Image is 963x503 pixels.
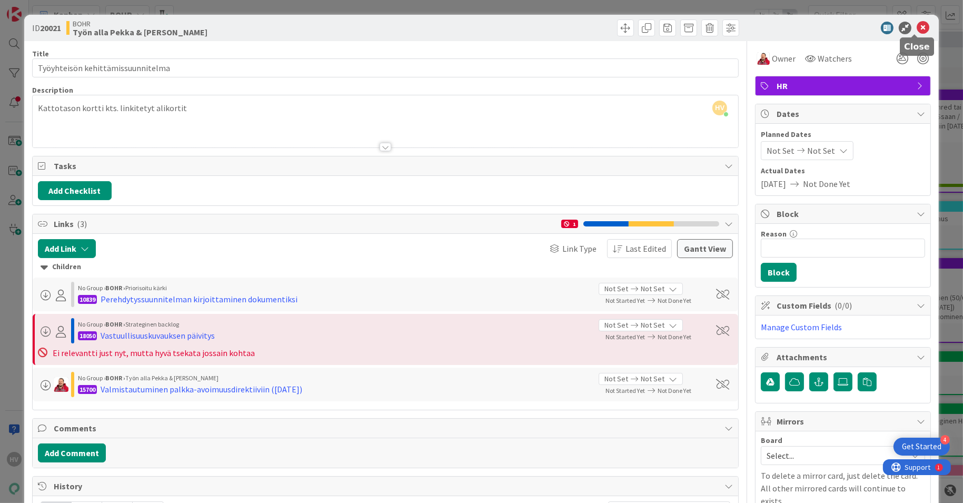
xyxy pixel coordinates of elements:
span: Not Done Yet [803,177,850,190]
span: ( 0/0 ) [835,300,852,311]
span: Custom Fields [777,299,911,312]
span: Support [22,2,48,14]
span: Not Done Yet [658,297,691,304]
span: Description [32,85,73,95]
span: Not Set [641,283,664,294]
div: 15700 [78,385,97,394]
span: Not Set [604,283,628,294]
span: Dates [777,107,911,120]
span: Watchers [818,52,852,65]
span: No Group › [78,374,105,382]
a: Manage Custom Fields [761,322,842,332]
span: Not Done Yet [658,333,691,341]
span: Attachments [777,351,911,363]
span: Not Started Yet [605,297,645,304]
b: BOHR › [105,284,125,292]
button: Add Checklist [38,181,112,200]
span: History [54,480,720,492]
span: ( 3 ) [77,219,87,229]
b: Työn alla Pekka & [PERSON_NAME] [73,28,207,36]
span: Not Set [767,144,795,157]
span: BOHR [73,19,207,28]
span: Owner [772,52,796,65]
span: Board [761,437,782,444]
span: HV [712,101,727,115]
div: Perehdytyssuunnitelman kirjoittaminen dokumentiksi [101,293,297,305]
span: Tasks [54,160,720,172]
button: Block [761,263,797,282]
span: Not Done Yet [658,387,691,394]
button: Add Comment [38,443,106,462]
b: BOHR › [105,374,125,382]
div: 1 [55,4,57,13]
label: Title [32,49,49,58]
span: ID [32,22,61,34]
b: BOHR › [105,320,125,328]
span: Työn alla Pekka & [PERSON_NAME] [125,374,219,382]
span: Not Set [604,373,628,384]
p: Kattotason kortti kts. linkitetyt alikortit [38,102,733,114]
span: Not Started Yet [605,387,645,394]
span: Priorisoitu kärki [125,284,167,292]
label: Reason [761,229,787,239]
span: Link Type [562,242,597,255]
span: Comments [54,422,720,435]
h5: Close [904,42,930,52]
span: Ei relevantti just nyt, mutta hyvä tsekata jossain kohtaa [53,348,255,358]
span: Planned Dates [761,129,925,140]
span: No Group › [78,320,105,328]
span: No Group › [78,284,105,292]
div: 10839 [78,295,97,304]
img: JS [54,377,68,392]
img: JS [757,52,770,65]
span: Select... [767,448,901,463]
span: Not Set [604,320,628,331]
span: Not Set [641,320,664,331]
div: 18050 [78,331,97,340]
input: type card name here... [32,58,739,77]
div: Vastuullisuuskuvauksen päivitys [101,329,215,342]
span: HR [777,80,911,92]
div: Open Get Started checklist, remaining modules: 4 [893,438,950,456]
button: Gantt View [677,239,733,258]
span: Last Edited [626,242,666,255]
div: 4 [940,435,950,445]
button: Add Link [38,239,96,258]
span: Not Set [641,373,664,384]
span: Not Set [807,144,835,157]
div: Get Started [902,441,941,452]
span: Not Started Yet [605,333,645,341]
button: Last Edited [607,239,672,258]
div: Valmistautuminen palkka-avoimuusdirektiiviin ([DATE]) [101,383,302,396]
span: Strateginen backlog [125,320,179,328]
span: Actual Dates [761,165,925,176]
span: Links [54,218,557,230]
div: 1 [561,220,578,228]
b: 20021 [40,23,61,33]
span: [DATE] [761,177,786,190]
div: Children [41,261,731,273]
span: Mirrors [777,415,911,428]
span: Block [777,208,911,220]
